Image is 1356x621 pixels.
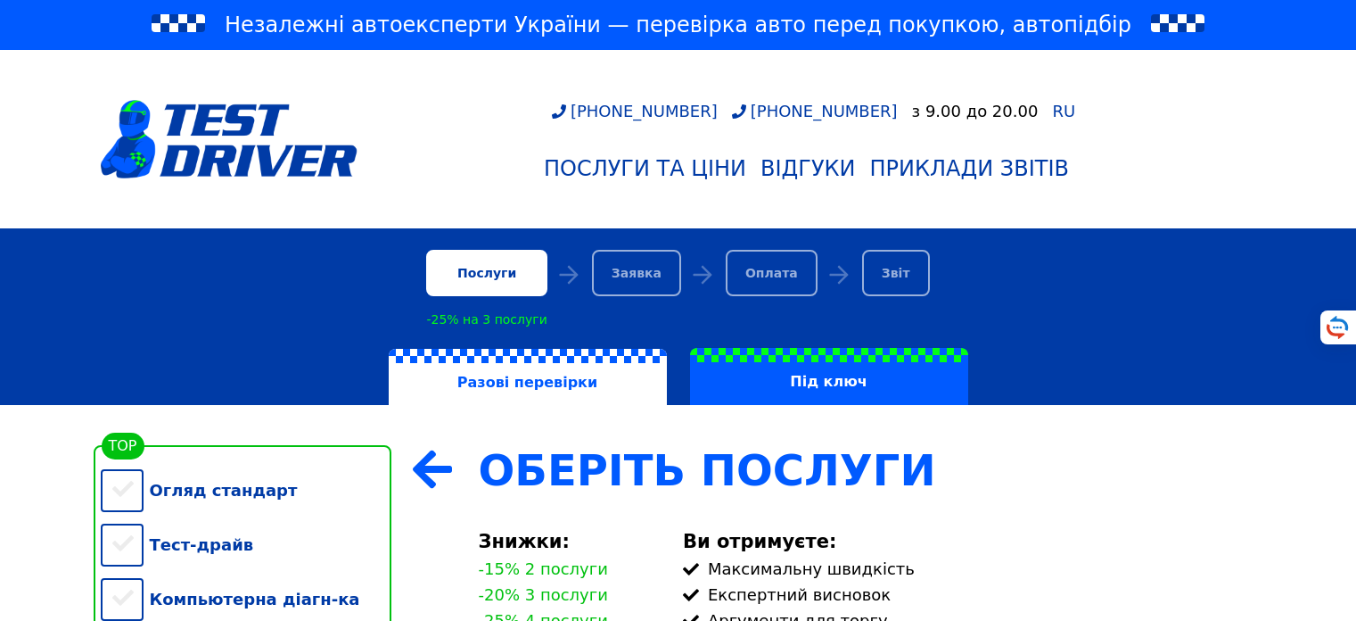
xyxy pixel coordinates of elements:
[732,102,898,120] a: [PHONE_NUMBER]
[225,11,1131,39] span: Незалежні автоексперти України — перевірка авто перед покупкою, автопідбір
[753,149,863,188] a: Відгуки
[592,250,681,296] div: Заявка
[479,445,1256,495] div: Оберіть Послуги
[101,517,391,572] div: Тест-драйв
[101,100,357,178] img: logotype@3x
[683,531,1256,552] div: Ви отримуєте:
[683,559,1256,578] div: Максимальну швидкість
[1052,102,1075,120] span: RU
[552,102,718,120] a: [PHONE_NUMBER]
[870,156,1069,181] div: Приклади звітів
[479,531,662,552] div: Знижки:
[389,349,667,406] label: Разові перевірки
[912,102,1039,120] div: з 9.00 до 20.00
[101,463,391,517] div: Огляд стандарт
[537,149,753,188] a: Послуги та Ціни
[678,348,980,405] a: Під ключ
[426,250,547,296] div: Послуги
[862,250,930,296] div: Звіт
[863,149,1076,188] a: Приклади звітів
[479,585,608,604] div: -20% 3 послуги
[760,156,856,181] div: Відгуки
[1052,103,1075,120] a: RU
[479,559,608,578] div: -15% 2 послуги
[726,250,818,296] div: Оплата
[690,348,968,405] label: Під ключ
[101,57,357,221] a: logotype@3x
[544,156,746,181] div: Послуги та Ціни
[426,312,547,327] div: -25% на 3 послуги
[683,585,1256,604] div: Експертний висновок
